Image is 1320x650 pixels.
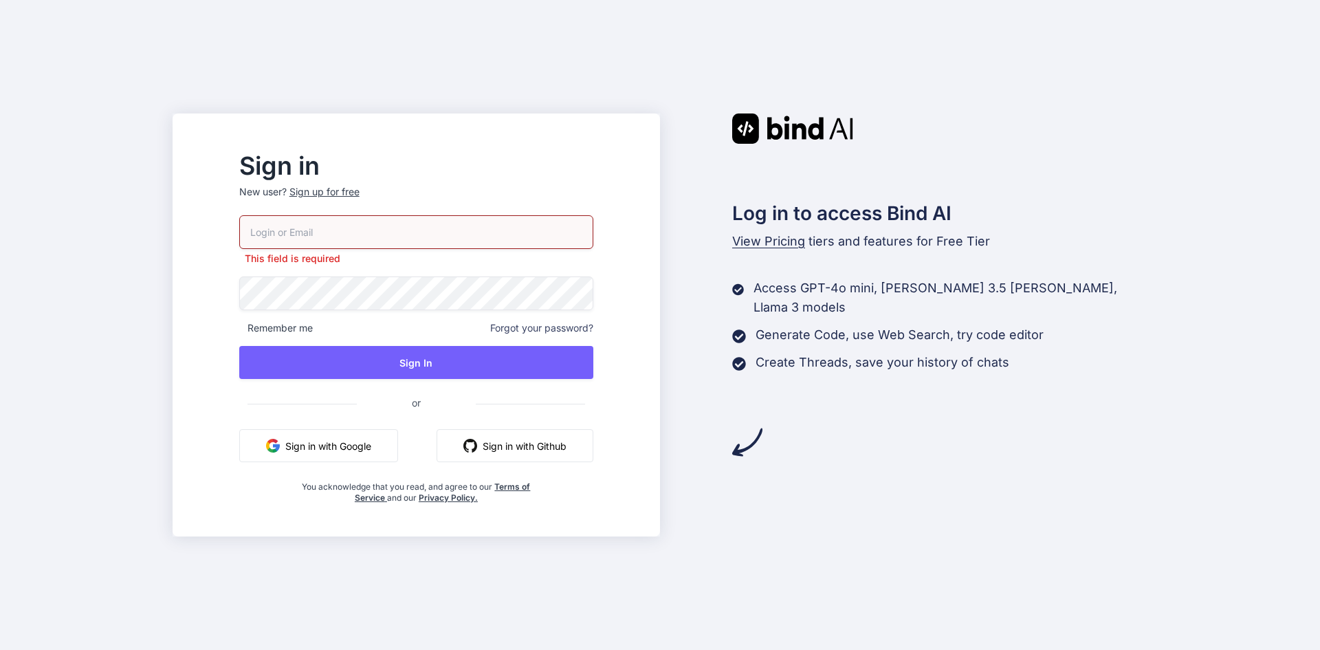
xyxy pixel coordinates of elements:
img: github [463,439,477,453]
a: Terms of Service [355,481,531,503]
div: Sign up for free [289,185,360,199]
img: Bind AI logo [732,113,853,144]
img: google [266,439,280,453]
p: Create Threads, save your history of chats [756,353,1009,372]
p: New user? [239,185,593,215]
button: Sign in with Github [437,429,593,462]
h2: Log in to access Bind AI [732,199,1147,228]
span: View Pricing [732,234,805,248]
button: Sign in with Google [239,429,398,462]
p: Access GPT-4o mini, [PERSON_NAME] 3.5 [PERSON_NAME], Llama 3 models [753,279,1147,317]
p: This field is required [239,252,593,266]
p: tiers and features for Free Tier [732,232,1147,251]
img: arrow [732,427,762,457]
a: Privacy Policy. [419,492,478,503]
button: Sign In [239,346,593,379]
div: You acknowledge that you read, and agree to our and our [298,473,535,503]
p: Generate Code, use Web Search, try code editor [756,325,1044,345]
span: Remember me [239,321,313,335]
input: Login or Email [239,215,593,249]
span: Forgot your password? [490,321,593,335]
h2: Sign in [239,155,593,177]
span: or [357,386,476,420]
